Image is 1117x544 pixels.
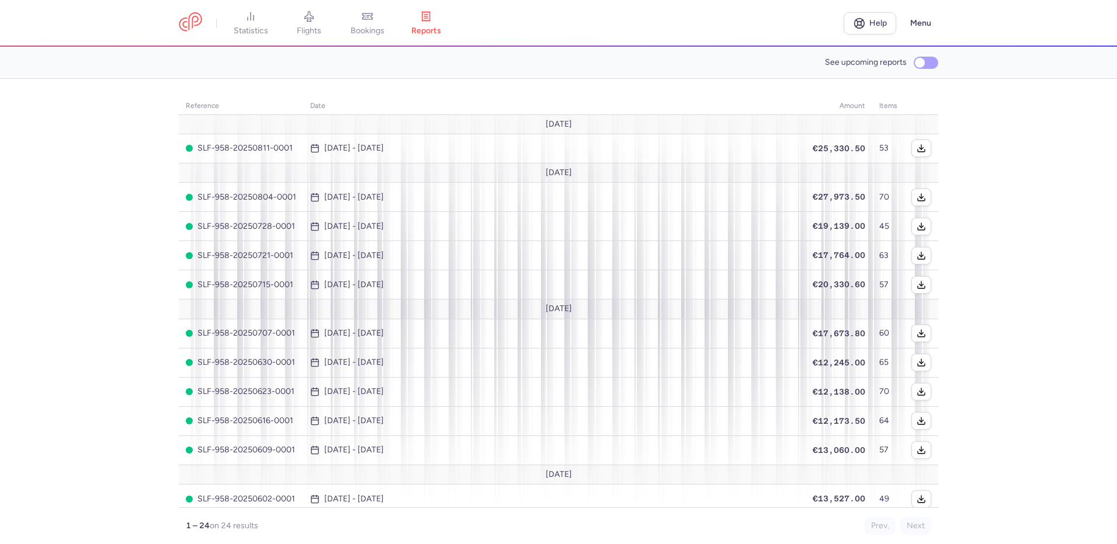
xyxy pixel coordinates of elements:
span: SLF-958-20250721-0001 [186,251,296,260]
span: statistics [234,26,268,36]
span: flights [297,26,321,36]
time: [DATE] - [DATE] [324,144,384,153]
span: SLF-958-20250602-0001 [186,494,296,504]
span: €27,973.50 [813,192,865,201]
button: Prev. [865,517,896,535]
time: [DATE] - [DATE] [324,222,384,231]
span: €17,673.80 [813,329,865,338]
span: See upcoming reports [825,58,907,67]
th: items [872,97,904,115]
span: €12,138.00 [813,387,865,396]
span: €17,764.00 [813,250,865,260]
span: €20,330.60 [813,280,865,289]
a: Help [844,12,896,34]
th: amount [806,97,872,115]
span: €12,173.50 [813,416,865,426]
a: reports [397,11,455,36]
span: SLF-958-20250728-0001 [186,222,296,231]
time: [DATE] - [DATE] [324,329,384,338]
span: [DATE] [546,168,572,177]
span: SLF-958-20250609-0001 [186,445,296,455]
a: flights [280,11,338,36]
span: bookings [351,26,384,36]
td: 63 [872,241,904,270]
td: 64 [872,406,904,435]
span: on 24 results [210,521,258,531]
span: SLF-958-20250707-0001 [186,329,296,338]
td: 53 [872,134,904,163]
td: 57 [872,270,904,299]
a: statistics [221,11,280,36]
span: [DATE] [546,470,572,479]
span: [DATE] [546,304,572,313]
span: €13,060.00 [813,445,865,455]
button: Menu [903,12,938,34]
time: [DATE] - [DATE] [324,251,384,260]
td: 70 [872,377,904,406]
span: SLF-958-20250623-0001 [186,387,296,396]
time: [DATE] - [DATE] [324,193,384,202]
span: SLF-958-20250616-0001 [186,416,296,426]
span: €25,330.50 [813,144,865,153]
strong: 1 – 24 [186,521,210,531]
td: 57 [872,435,904,465]
td: 60 [872,319,904,348]
td: 45 [872,212,904,241]
span: SLF-958-20250715-0001 [186,280,296,290]
span: €12,245.00 [813,358,865,367]
span: SLF-958-20250630-0001 [186,358,296,367]
time: [DATE] - [DATE] [324,280,384,290]
button: Next [900,517,931,535]
time: [DATE] - [DATE] [324,494,384,504]
span: [DATE] [546,120,572,129]
time: [DATE] - [DATE] [324,387,384,396]
span: SLF-958-20250804-0001 [186,193,296,202]
td: 49 [872,484,904,514]
span: Help [869,19,887,27]
td: 70 [872,183,904,212]
td: 65 [872,348,904,377]
time: [DATE] - [DATE] [324,358,384,367]
span: €19,139.00 [813,221,865,231]
span: €13,527.00 [813,494,865,503]
span: reports [411,26,441,36]
a: CitizenPlane red outlined logo [179,12,202,34]
th: date [303,97,806,115]
time: [DATE] - [DATE] [324,445,384,455]
a: bookings [338,11,397,36]
th: reference [179,97,303,115]
time: [DATE] - [DATE] [324,416,384,426]
span: SLF-958-20250811-0001 [186,144,296,153]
